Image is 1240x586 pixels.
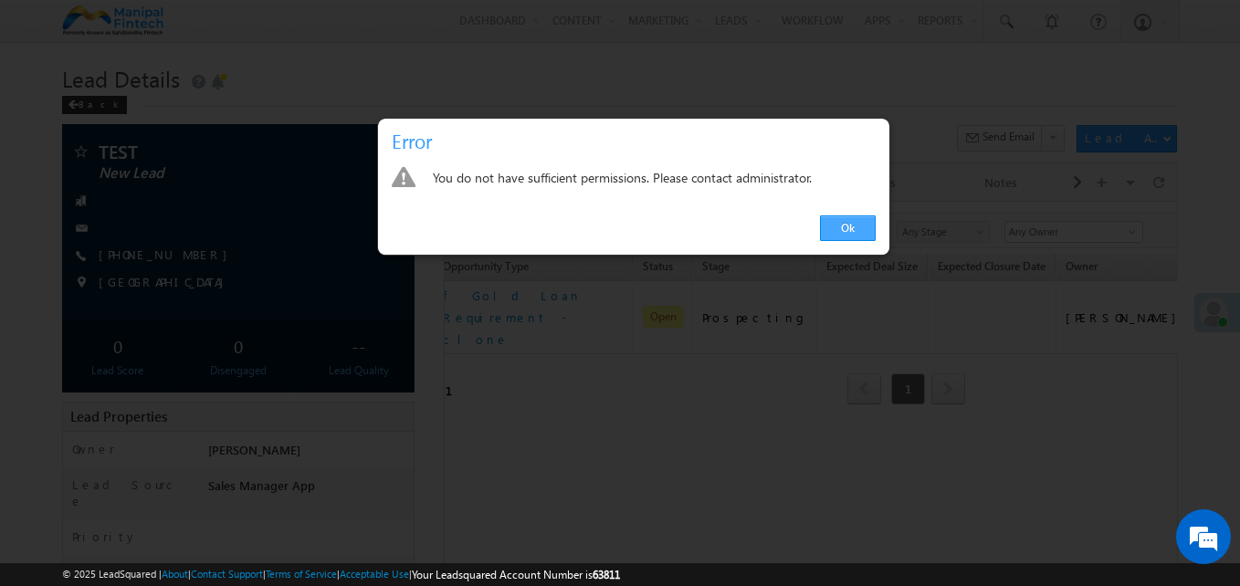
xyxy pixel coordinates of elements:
[412,568,620,581] span: Your Leadsquared Account Number is
[299,9,343,53] div: Minimize live chat window
[593,568,620,581] span: 63811
[191,568,263,580] a: Contact Support
[340,568,409,580] a: Acceptable Use
[31,96,77,120] img: d_60004797649_company_0_60004797649
[433,166,876,192] div: You do not have sufficient permissions. Please contact administrator.
[24,169,333,440] textarea: Type your message and hit 'Enter'
[392,125,883,157] h3: Error
[820,215,876,241] a: Ok
[266,568,337,580] a: Terms of Service
[62,566,620,583] span: © 2025 LeadSquared | | | | |
[248,455,331,480] em: Start Chat
[162,568,188,580] a: About
[95,96,307,120] div: Chat with us now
